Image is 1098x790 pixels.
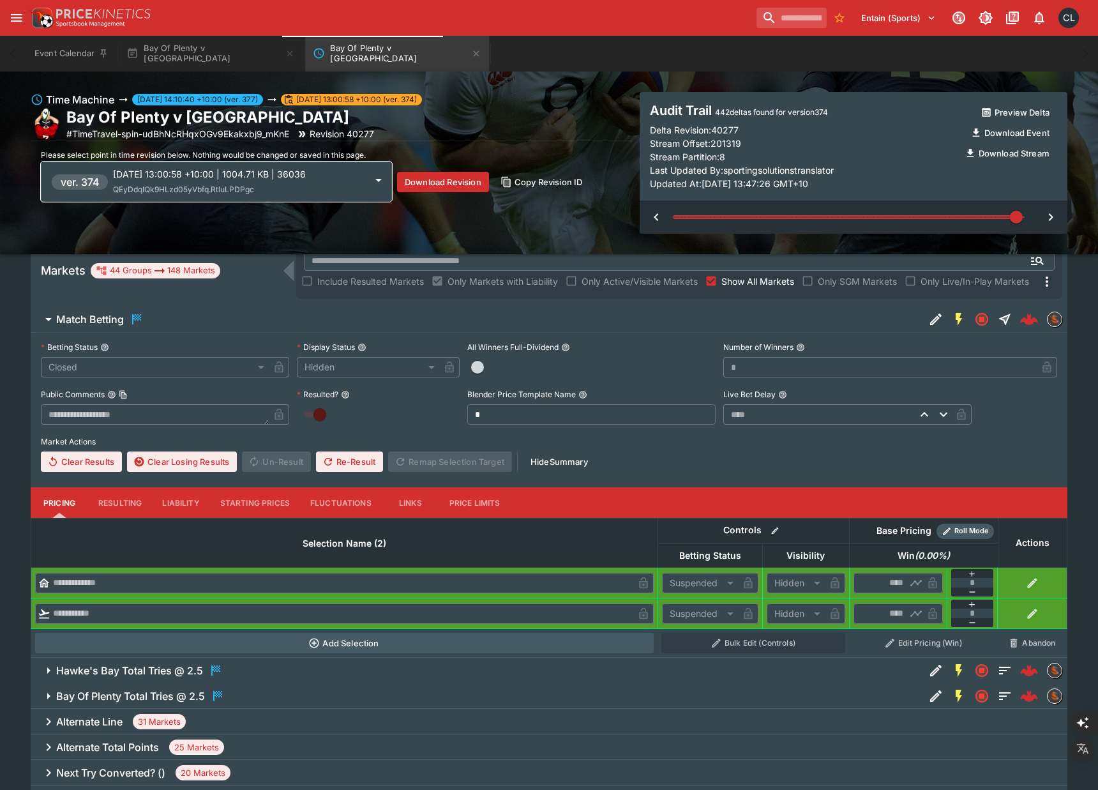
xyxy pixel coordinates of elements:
[871,523,936,539] div: Base Pricing
[467,389,576,400] p: Blender Price Template Name
[947,685,970,708] button: SGM Enabled
[796,343,805,352] button: Number of Winners
[661,633,845,653] button: Bulk Edit (Controls)
[578,390,587,399] button: Blender Price Template Name
[665,548,755,563] span: Betting Status
[658,519,849,543] th: Controls
[357,343,366,352] button: Display Status
[56,741,159,754] h6: Alternate Total Points
[1001,6,1024,29] button: Documentation
[300,487,382,518] button: Fluctuations
[56,664,203,678] h6: Hawke's Bay Total Tries @ 2.5
[1048,312,1062,326] img: sportingsolutions
[974,312,989,327] svg: Closed
[767,573,825,593] div: Hidden
[715,107,828,117] span: 442 deltas found for version 374
[119,390,128,399] button: Copy To Clipboard
[924,685,947,708] button: Edit Detail
[662,604,738,624] div: Suspended
[650,123,739,137] p: Delta Revision: 40277
[1020,687,1038,705] div: c39157d7-5ec1-498d-9af5-3ef499d224d8
[35,633,654,653] button: Add Selection
[1026,249,1049,272] button: Open
[28,5,54,31] img: PriceKinetics Logo
[1047,663,1062,678] div: sportingsolutions
[723,342,793,353] p: Number of Winners
[132,94,263,105] span: [DATE] 14:10:40 +10:00 (ver. 377)
[993,308,1016,331] button: Straight
[41,432,1057,452] label: Market Actions
[523,452,596,472] button: HideSummary
[974,102,1057,123] button: Preview Delta
[397,172,489,192] button: Download Revision
[921,275,1029,288] span: Only Live/In-Play Markets
[1039,274,1055,289] svg: More
[854,8,944,28] button: Select Tenant
[56,766,165,780] h6: Next Try Converted? ()
[61,174,100,190] h6: ver. 374
[949,526,994,536] span: Roll Mode
[1020,687,1038,705] img: logo-cerberus--red.svg
[1028,6,1051,29] button: Notifications
[56,9,151,19] img: PriceKinetics
[1020,310,1038,328] img: logo-cerberus--red.svg
[1055,4,1083,32] button: Chad Liu
[1047,312,1062,327] div: sportingsolutions
[582,275,698,288] span: Only Active/Visible Markets
[66,107,374,127] h2: Copy To Clipboard
[152,487,209,518] button: Liability
[297,357,439,377] div: Hidden
[41,357,269,377] div: Closed
[119,36,303,72] button: Bay Of Plenty v [GEOGRAPHIC_DATA]
[853,633,994,653] button: Edit Pricing (Win)
[829,8,850,28] button: No Bookmarks
[439,487,511,518] button: Price Limits
[31,307,924,332] button: Match Betting
[56,21,125,27] img: Sportsbook Management
[936,524,994,539] div: Show/hide Price Roll mode configuration.
[767,604,825,624] div: Hidden
[210,487,300,518] button: Starting Prices
[1002,633,1063,653] button: Abandon
[310,127,374,141] p: Revision 40277
[970,659,993,682] button: Closed
[947,308,970,331] button: SGM Enabled
[316,452,383,472] button: Re-Result
[650,102,958,119] h4: Audit Trail
[767,522,783,539] button: Bulk edit
[31,658,924,683] button: Hawke's Bay Total Tries @ 2.5
[1058,8,1079,28] div: Chad Liu
[113,185,254,194] span: QEyDdqIQk9HLzd05yVbfq.RtluLPDPgc
[1016,307,1042,332] a: bb40d290-d7c4-4b70-b5bb-ef635c2c958c
[756,8,827,28] input: search
[31,683,924,709] button: Bay Of Plenty Total Tries @ 2.5
[1048,689,1062,703] img: sportingsolutions
[27,36,116,72] button: Event Calendar
[289,536,400,551] span: Selection Name (2)
[818,275,897,288] span: Only SGM Markets
[924,308,947,331] button: Edit Detail
[1016,658,1042,683] a: ddc24b8e-2dae-4370-b6ae-52de8d36def3
[176,767,230,780] span: 20 Markets
[447,275,558,288] span: Only Markets with Liability
[56,715,123,729] h6: Alternate Line
[970,685,993,708] button: Closed
[297,389,338,400] p: Resulted?
[884,548,964,563] span: Win(0.00%)
[974,663,989,678] svg: Closed
[662,573,738,593] div: Suspended
[88,487,152,518] button: Resulting
[41,150,366,160] span: Please select point in time revision below. Nothing would be changed or saved in this page.
[964,123,1057,143] button: Download Event
[317,275,424,288] span: Include Resulted Markets
[1016,683,1042,709] a: c39157d7-5ec1-498d-9af5-3ef499d224d8
[56,313,124,326] h6: Match Betting
[1048,664,1062,678] img: sportingsolutions
[41,452,122,472] button: Clear Results
[1020,662,1038,680] div: ddc24b8e-2dae-4370-b6ae-52de8d36def3
[993,685,1016,708] button: Totals
[41,263,86,278] h5: Markets
[297,342,355,353] p: Display Status
[31,487,88,518] button: Pricing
